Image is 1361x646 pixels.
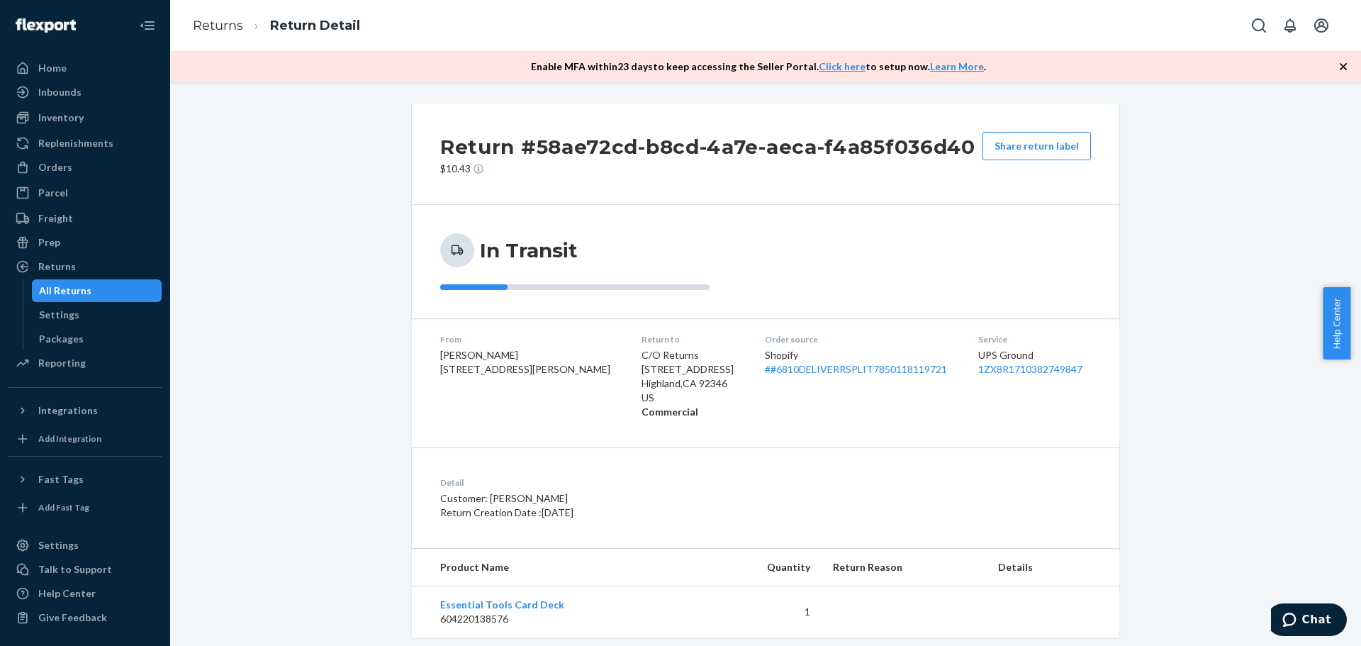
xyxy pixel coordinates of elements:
p: Highland , CA 92346 [642,377,742,391]
div: Parcel [38,186,68,200]
a: Help Center [9,582,162,605]
strong: Commercial [642,406,698,418]
button: Open Search Box [1245,11,1273,40]
div: Add Fast Tag [38,501,89,513]
p: US [642,391,742,405]
p: Return Creation Date : [DATE] [440,506,832,520]
ol: breadcrumbs [181,5,371,47]
div: Home [38,61,67,75]
div: Packages [39,332,84,346]
a: Reporting [9,352,162,374]
a: ##6810DELIVERRSPLIT7850118119721 [765,363,947,375]
dt: Service [978,333,1091,345]
p: Enable MFA within 23 days to keep accessing the Seller Portal. to setup now. . [531,60,986,74]
a: Inventory [9,106,162,129]
div: Returns [38,260,76,274]
div: Settings [39,308,79,322]
div: Reporting [38,356,86,370]
div: Prep [38,235,60,250]
th: Product Name [412,549,704,586]
h2: Return #58ae72cd-b8cd-4a7e-aeca-f4a85f036d40 [440,132,975,162]
p: C/O Returns [642,348,742,362]
div: Inbounds [38,85,82,99]
a: Home [9,57,162,79]
div: Settings [38,538,79,552]
td: 1 [704,586,822,638]
a: 1ZX8R1710382749847 [978,363,1082,375]
a: Freight [9,207,162,230]
a: Returns [9,255,162,278]
p: $10.43 [440,162,975,176]
div: Fast Tags [38,472,84,486]
a: Add Fast Tag [9,496,162,519]
button: Talk to Support [9,558,162,581]
dt: Detail [440,477,832,489]
img: Flexport logo [16,18,76,33]
div: Integrations [38,403,98,418]
button: Fast Tags [9,468,162,491]
p: 604220138576 [440,612,693,626]
div: Give Feedback [38,611,107,625]
a: Settings [9,534,162,557]
a: Add Integration [9,428,162,450]
dt: Order source [765,333,956,345]
a: Returns [193,18,243,33]
th: Quantity [704,549,822,586]
p: [STREET_ADDRESS] [642,362,742,377]
div: Orders [38,160,72,174]
div: Freight [38,211,73,225]
div: Replenishments [38,136,113,150]
a: Learn More [930,60,984,72]
div: All Returns [39,284,91,298]
button: Integrations [9,399,162,422]
a: Prep [9,231,162,254]
a: Click here [819,60,866,72]
a: Return Detail [270,18,360,33]
iframe: Opens a widget where you can chat to one of our agents [1271,603,1347,639]
th: Details [987,549,1119,586]
button: Help Center [1323,287,1350,360]
button: Open notifications [1276,11,1304,40]
div: Add Integration [38,433,101,445]
div: Help Center [38,586,96,601]
div: Shopify [765,348,956,377]
th: Return Reason [822,549,986,586]
a: Inbounds [9,81,162,104]
button: Close Navigation [133,11,162,40]
a: Replenishments [9,132,162,155]
dt: From [440,333,619,345]
a: Essential Tools Card Deck [440,598,564,611]
a: All Returns [32,279,162,302]
dt: Return to [642,333,742,345]
a: Settings [32,303,162,326]
div: Inventory [38,111,84,125]
button: Open account menu [1307,11,1335,40]
a: Packages [32,328,162,350]
a: Parcel [9,182,162,204]
div: Talk to Support [38,562,112,577]
button: Share return label [982,132,1091,160]
button: Give Feedback [9,606,162,629]
span: UPS Ground [978,349,1034,361]
a: Orders [9,156,162,179]
span: [PERSON_NAME] [STREET_ADDRESS][PERSON_NAME] [440,349,610,375]
h3: In Transit [480,238,578,263]
p: Customer: [PERSON_NAME] [440,491,832,506]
